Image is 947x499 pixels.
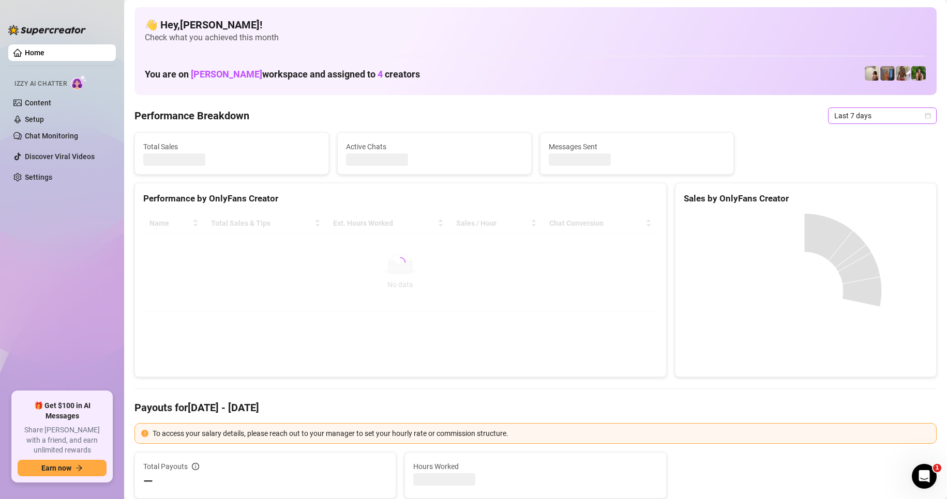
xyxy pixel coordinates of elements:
div: Sales by OnlyFans Creator [684,192,928,206]
span: Last 7 days [834,108,930,123]
span: — [143,473,153,490]
a: Setup [25,115,44,123]
a: Discover Viral Videos [25,152,95,161]
span: 4 [378,69,383,80]
span: 🎁 Get $100 in AI Messages [18,401,107,421]
iframe: Intercom live chat [912,464,937,489]
a: Home [25,49,44,57]
div: To access your salary details, please reach out to your manager to set your hourly rate or commis... [153,428,930,439]
span: Total Payouts [143,461,188,472]
div: Performance by OnlyFans Creator [143,192,658,206]
span: loading [395,257,405,268]
span: exclamation-circle [141,430,148,437]
span: Total Sales [143,141,320,152]
span: Messages Sent [549,141,726,152]
span: Share [PERSON_NAME] with a friend, and earn unlimited rewards [18,425,107,456]
img: AI Chatter [71,75,87,90]
span: calendar [925,113,931,119]
span: Hours Worked [413,461,657,472]
img: logo-BBDzfeDw.svg [8,25,86,35]
span: Active Chats [346,141,523,152]
a: Chat Monitoring [25,132,78,140]
span: Check what you achieved this month [145,32,926,43]
h4: Payouts for [DATE] - [DATE] [134,400,937,415]
img: Nathaniel [896,66,910,81]
span: info-circle [192,463,199,470]
h4: 👋 Hey, [PERSON_NAME] ! [145,18,926,32]
a: Content [25,99,51,107]
span: arrow-right [76,464,83,472]
button: Earn nowarrow-right [18,460,107,476]
h1: You are on workspace and assigned to creators [145,69,420,80]
a: Settings [25,173,52,181]
span: Izzy AI Chatter [14,79,67,89]
h4: Performance Breakdown [134,108,249,123]
span: 1 [933,464,941,472]
img: Nathaniel [911,66,926,81]
span: Earn now [41,464,71,472]
img: Ralphy [865,66,879,81]
img: Wayne [880,66,895,81]
span: [PERSON_NAME] [191,69,262,80]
